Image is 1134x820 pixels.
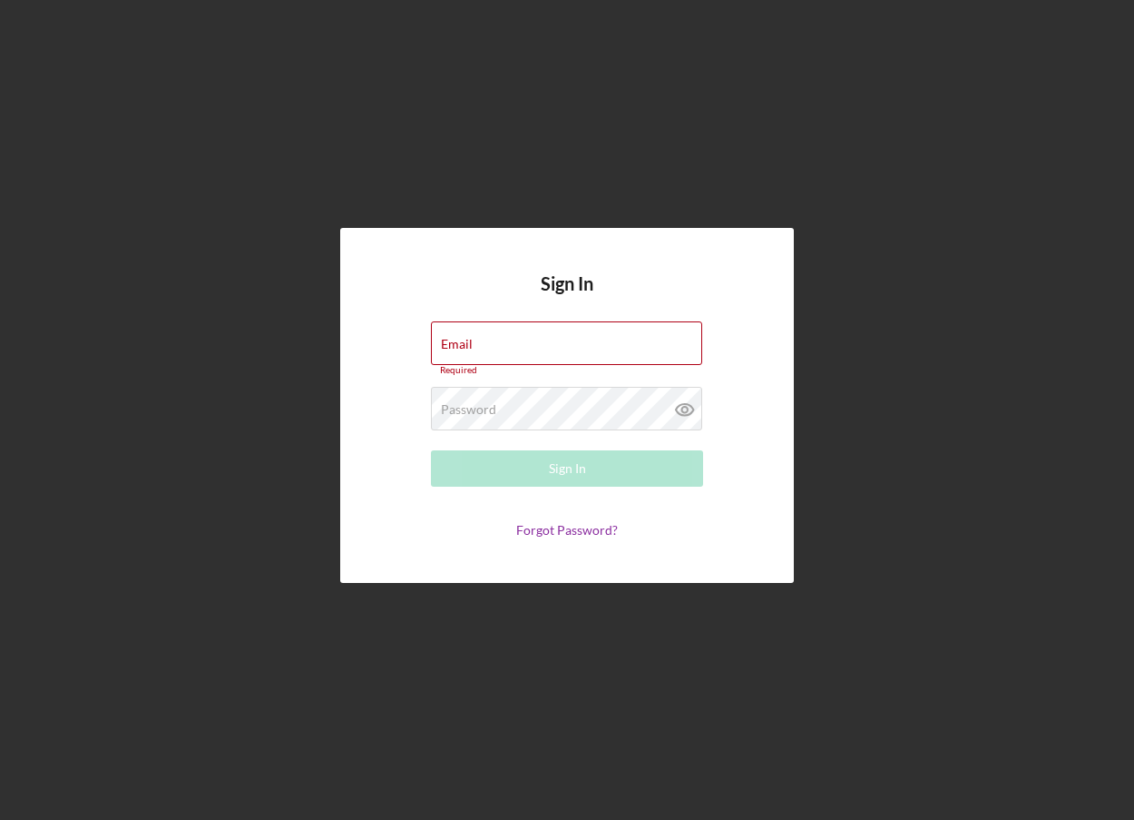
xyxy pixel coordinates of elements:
label: Email [441,337,473,351]
h4: Sign In [541,273,593,321]
button: Sign In [431,450,703,487]
a: Forgot Password? [516,522,618,538]
label: Password [441,402,496,417]
div: Required [431,365,703,376]
div: Sign In [549,450,586,487]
